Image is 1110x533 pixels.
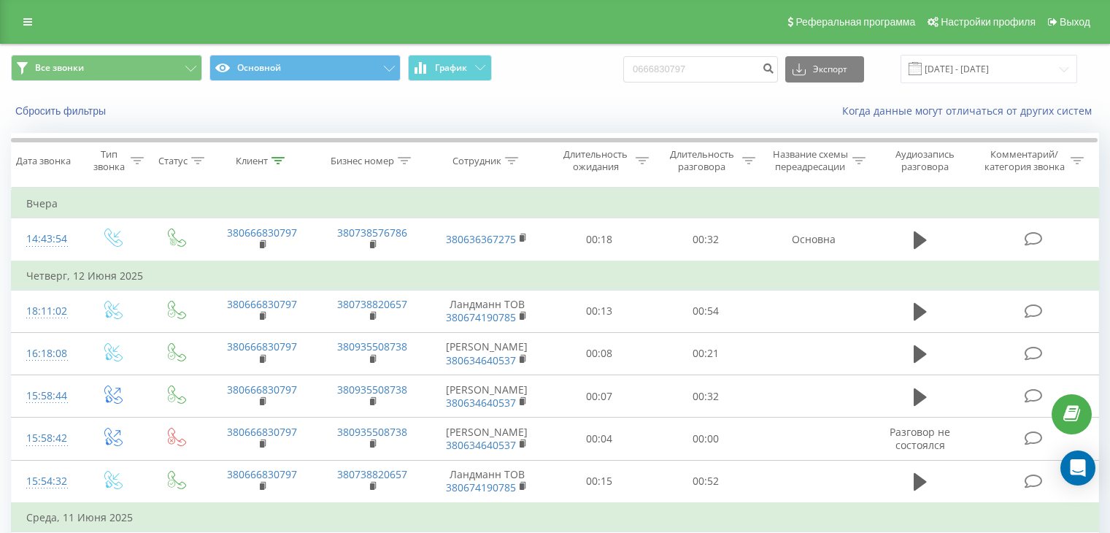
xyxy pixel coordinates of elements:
td: Ландманн ТОВ [428,290,547,332]
div: 14:43:54 [26,225,65,253]
td: 00:00 [652,418,758,460]
a: 380634640537 [446,353,516,367]
td: [PERSON_NAME] [428,418,547,460]
a: 380634640537 [446,438,516,452]
td: Вчера [12,189,1099,218]
td: 00:07 [547,375,652,418]
a: 380935508738 [337,383,407,396]
div: Сотрудник [452,155,501,167]
a: 380674190785 [446,310,516,324]
span: Выход [1060,16,1090,28]
td: 00:54 [652,290,758,332]
button: График [408,55,492,81]
div: Open Intercom Messenger [1060,450,1095,486]
a: 380935508738 [337,340,407,353]
div: Комментарий/категория звонка [982,148,1067,173]
a: 380666830797 [227,226,297,239]
a: 380666830797 [227,297,297,311]
a: 380738576786 [337,226,407,239]
a: 380666830797 [227,467,297,481]
td: 00:52 [652,460,758,503]
a: 380636367275 [446,232,516,246]
div: Название схемы переадресации [772,148,849,173]
td: Ландманн ТОВ [428,460,547,503]
td: 00:32 [652,218,758,261]
input: Поиск по номеру [623,56,778,83]
td: 00:04 [547,418,652,460]
a: 380738820657 [337,297,407,311]
td: [PERSON_NAME] [428,332,547,375]
span: График [435,63,467,73]
span: Реферальная программа [795,16,915,28]
div: 16:18:08 [26,340,65,368]
button: Основной [209,55,401,81]
span: Разговор не состоялся [890,425,950,452]
button: Сбросить фильтры [11,104,113,118]
a: 380674190785 [446,480,516,494]
td: 00:32 [652,375,758,418]
div: Статус [158,155,188,167]
a: 380666830797 [227,383,297,396]
td: 00:21 [652,332,758,375]
div: Длительность ожидания [560,148,633,173]
a: 380634640537 [446,396,516,410]
td: [PERSON_NAME] [428,375,547,418]
span: Настройки профиля [941,16,1036,28]
td: Основна [758,218,868,261]
a: Когда данные могут отличаться от других систем [842,104,1099,118]
td: 00:13 [547,290,652,332]
td: 00:08 [547,332,652,375]
div: Аудиозапись разговора [882,148,968,173]
div: Длительность разговора [666,148,739,173]
div: 15:58:44 [26,382,65,410]
td: Четверг, 12 Июня 2025 [12,261,1099,291]
a: 380666830797 [227,425,297,439]
td: 00:18 [547,218,652,261]
div: 18:11:02 [26,297,65,326]
div: 15:54:32 [26,467,65,496]
a: 380935508738 [337,425,407,439]
td: 00:15 [547,460,652,503]
div: Тип звонка [92,148,126,173]
button: Экспорт [785,56,864,83]
div: Клиент [236,155,268,167]
button: Все звонки [11,55,202,81]
a: 380738820657 [337,467,407,481]
td: Среда, 11 Июня 2025 [12,503,1099,532]
div: Бизнес номер [331,155,394,167]
span: Все звонки [35,62,84,74]
a: 380666830797 [227,340,297,353]
div: 15:58:42 [26,424,65,453]
div: Дата звонка [16,155,71,167]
